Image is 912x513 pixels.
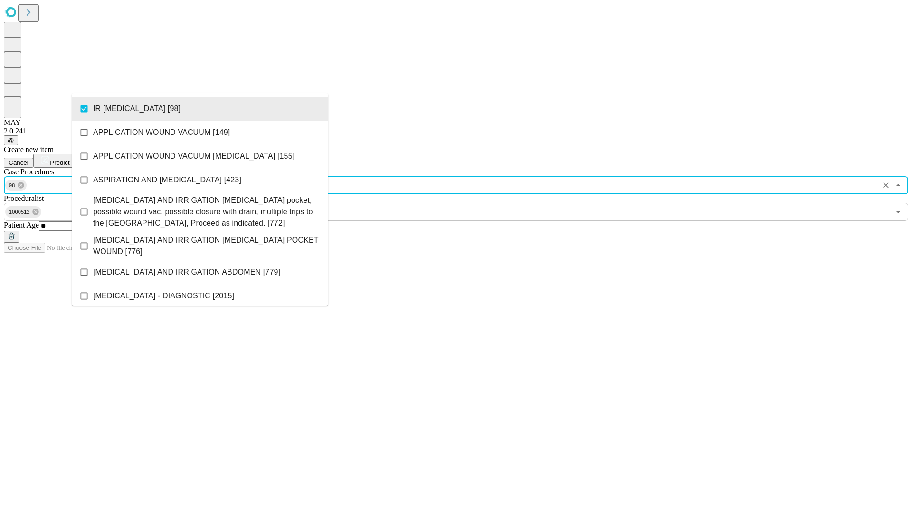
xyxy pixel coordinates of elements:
[5,180,19,191] span: 98
[93,151,294,162] span: APPLICATION WOUND VACUUM [MEDICAL_DATA] [155]
[93,266,280,278] span: [MEDICAL_DATA] AND IRRIGATION ABDOMEN [779]
[4,127,908,135] div: 2.0.241
[8,137,14,144] span: @
[9,159,28,166] span: Cancel
[93,127,230,138] span: APPLICATION WOUND VACUUM [149]
[93,103,180,114] span: IR [MEDICAL_DATA] [98]
[4,158,33,168] button: Cancel
[93,195,321,229] span: [MEDICAL_DATA] AND IRRIGATION [MEDICAL_DATA] pocket, possible wound vac, possible closure with dr...
[93,174,241,186] span: ASPIRATION AND [MEDICAL_DATA] [423]
[4,221,39,229] span: Patient Age
[879,179,893,192] button: Clear
[5,206,41,218] div: 1000512
[4,168,54,176] span: Scheduled Procedure
[50,159,69,166] span: Predict
[4,118,908,127] div: MAY
[892,205,905,218] button: Open
[4,145,54,153] span: Create new item
[5,180,27,191] div: 98
[93,290,234,302] span: [MEDICAL_DATA] - DIAGNOSTIC [2015]
[93,235,321,257] span: [MEDICAL_DATA] AND IRRIGATION [MEDICAL_DATA] POCKET WOUND [776]
[5,207,34,218] span: 1000512
[4,135,18,145] button: @
[33,154,77,168] button: Predict
[892,179,905,192] button: Close
[4,194,44,202] span: Proceduralist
